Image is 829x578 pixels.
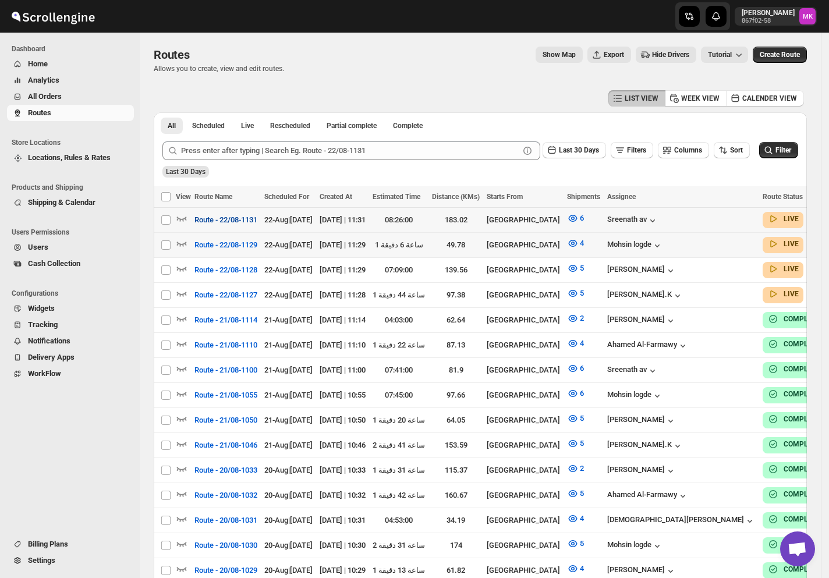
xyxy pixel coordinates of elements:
div: 62.64 [432,314,480,326]
button: Tutorial [701,47,748,63]
button: Route - 20/08-1032 [187,486,264,505]
span: Delivery Apps [28,353,75,361]
button: Route - 22/08-1131 [187,211,264,229]
button: Widgets [7,300,134,317]
span: 2 [580,464,584,473]
button: 5 [560,259,591,278]
div: 174 [432,540,480,551]
button: WEEK VIEW [665,90,727,107]
b: COMPLETE [784,465,820,473]
button: Analytics [7,72,134,88]
button: Home [7,56,134,72]
div: [GEOGRAPHIC_DATA] [487,490,560,501]
span: Columns [674,146,702,154]
button: Route - 21/08-1046 [187,436,264,455]
span: Filters [627,146,646,154]
span: Cash Collection [28,259,80,268]
button: Filter [759,142,798,158]
button: LIVE [767,213,799,225]
button: Shipping & Calendar [7,194,134,211]
button: LIST VIEW [608,90,665,107]
button: Route - 21/08-1110 [187,336,264,354]
div: 2 ساعة 31 دقيقة [373,540,425,551]
span: Complete [393,121,423,130]
span: Starts From [487,193,523,201]
div: 2 ساعة 41 دقيقة [373,439,425,451]
button: [PERSON_NAME] [607,415,676,427]
span: Users Permissions [12,228,134,237]
span: Route - 21/08-1046 [194,439,257,451]
button: LIVE [767,238,799,250]
span: 4 [580,514,584,523]
span: Route - 22/08-1128 [194,264,257,276]
button: Hide Drivers [636,47,696,63]
span: Rescheduled [270,121,310,130]
span: Configurations [12,289,134,298]
button: Last 30 Days [543,142,606,158]
div: 97.38 [432,289,480,301]
span: 5 [580,289,584,297]
button: Sreenath av [607,215,658,226]
button: Mohsin logde [607,240,663,251]
button: COMPLETE [767,513,820,525]
b: COMPLETE [784,390,820,398]
span: 21-Aug | [DATE] [264,366,313,374]
button: 5 [560,434,591,453]
div: [DATE] | 10:50 [320,414,366,426]
button: COMPLETE [767,488,820,500]
div: [GEOGRAPHIC_DATA] [487,364,560,376]
span: 21-Aug | [DATE] [264,341,313,349]
button: Settings [7,552,134,569]
div: 07:41:00 [373,364,425,376]
span: 6 [580,364,584,373]
button: Export [587,47,631,63]
button: Billing Plans [7,536,134,552]
b: LIVE [784,215,799,223]
span: Routes [154,48,190,62]
span: Route - 22/08-1129 [194,239,257,251]
div: 04:03:00 [373,314,425,326]
span: Notifications [28,336,70,345]
button: Route - 22/08-1128 [187,261,264,279]
button: [PERSON_NAME].K [607,440,683,452]
span: Widgets [28,304,55,313]
span: 22-Aug | [DATE] [264,215,313,224]
div: [GEOGRAPHIC_DATA] [487,414,560,426]
div: 1 ساعة 6 دقيقة [373,239,425,251]
div: [PERSON_NAME] [607,465,676,477]
div: 183.02 [432,214,480,226]
p: 867f02-58 [742,17,795,24]
button: Route - 22/08-1127 [187,286,264,304]
span: Estimated Time [373,193,420,201]
button: [PERSON_NAME] [607,265,676,276]
button: All Orders [7,88,134,105]
div: [DATE] | 10:46 [320,439,366,451]
button: 5 [560,534,591,553]
button: Routes [7,105,134,121]
b: COMPLETE [784,340,820,348]
b: COMPLETE [784,440,820,448]
button: 6 [560,209,591,228]
span: Live [241,121,254,130]
span: View [176,193,191,201]
button: Route - 21/08-1050 [187,411,264,430]
text: MK [803,13,813,20]
span: Assignee [607,193,636,201]
button: Route - 22/08-1129 [187,236,264,254]
button: 4 [560,509,591,528]
span: 4 [580,339,584,347]
span: Distance (KMs) [432,193,480,201]
span: Scheduled [192,121,225,130]
button: Cash Collection [7,256,134,272]
div: [DATE] | 10:30 [320,540,366,551]
button: [PERSON_NAME] [607,565,676,577]
span: Route - 20/08-1032 [194,490,257,501]
div: [PERSON_NAME].K [607,290,683,302]
div: 1 ساعة 13 دقيقة [373,565,425,576]
div: 1 ساعة 22 دقيقة [373,339,425,351]
p: Allows you to create, view and edit routes. [154,64,284,73]
span: Route - 21/08-1110 [194,339,257,351]
button: Ahamed Al-Farmawy [607,340,689,352]
span: Routes [28,108,51,117]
